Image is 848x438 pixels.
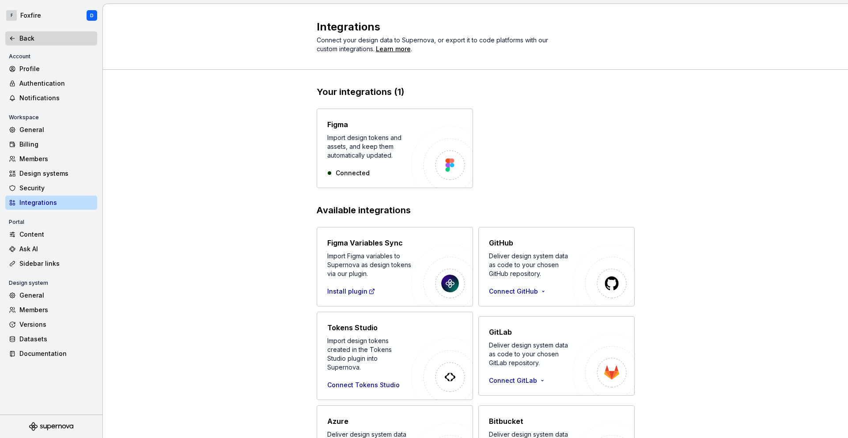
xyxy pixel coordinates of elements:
[327,416,348,427] h4: Azure
[19,94,94,102] div: Notifications
[317,312,473,400] button: Tokens StudioImport design tokens created in the Tokens Studio plugin into Supernova.Connect Toke...
[5,288,97,302] a: General
[6,10,17,21] div: F
[376,45,411,53] a: Learn more
[5,196,97,210] a: Integrations
[5,112,42,123] div: Workspace
[489,376,537,385] span: Connect GitLab
[19,184,94,193] div: Security
[375,46,412,53] span: .
[327,252,411,278] div: Import Figma variables to Supernova as design tokens via our plugin.
[489,238,513,248] h4: GitHub
[5,51,34,62] div: Account
[317,204,635,216] h2: Available integrations
[489,287,538,296] span: Connect GitHub
[317,109,473,188] button: FigmaImport design tokens and assets, and keep them automatically updated.Connected
[5,76,97,91] a: Authentication
[327,287,375,296] a: Install plugin
[19,349,94,358] div: Documentation
[327,238,403,248] h4: Figma Variables Sync
[489,252,573,278] div: Deliver design system data as code to your chosen GitHub repository.
[19,64,94,73] div: Profile
[5,217,28,227] div: Portal
[489,287,550,296] button: Connect GitHub
[19,169,94,178] div: Design systems
[5,332,97,346] a: Datasets
[90,12,94,19] div: D
[327,322,378,333] h4: Tokens Studio
[5,278,52,288] div: Design system
[19,155,94,163] div: Members
[327,336,411,372] div: Import design tokens created in the Tokens Studio plugin into Supernova.
[5,123,97,137] a: General
[478,227,635,306] button: GitHubDeliver design system data as code to your chosen GitHub repository.Connect GitHub
[5,303,97,317] a: Members
[19,79,94,88] div: Authentication
[19,125,94,134] div: General
[2,6,101,25] button: FFoxfireD
[19,259,94,268] div: Sidebar links
[5,91,97,105] a: Notifications
[327,381,400,389] button: Connect Tokens Studio
[317,36,550,53] span: Connect your design data to Supernova, or export it to code platforms with our custom integrations.
[317,86,635,98] h2: Your integrations (1)
[317,20,624,34] h2: Integrations
[5,166,97,181] a: Design systems
[5,31,97,45] a: Back
[19,320,94,329] div: Versions
[489,416,523,427] h4: Bitbucket
[19,306,94,314] div: Members
[489,327,512,337] h4: GitLab
[19,245,94,253] div: Ask AI
[19,230,94,239] div: Content
[5,152,97,166] a: Members
[29,422,73,431] svg: Supernova Logo
[19,140,94,149] div: Billing
[5,317,97,332] a: Versions
[20,11,41,20] div: Foxfire
[5,347,97,361] a: Documentation
[5,137,97,151] a: Billing
[489,341,573,367] div: Deliver design system data as code to your chosen GitLab repository.
[327,133,411,160] div: Import design tokens and assets, and keep them automatically updated.
[489,376,549,385] button: Connect GitLab
[327,119,348,130] h4: Figma
[19,335,94,344] div: Datasets
[5,242,97,256] a: Ask AI
[19,198,94,207] div: Integrations
[5,181,97,195] a: Security
[5,227,97,242] a: Content
[478,312,635,400] button: GitLabDeliver design system data as code to your chosen GitLab repository.Connect GitLab
[19,34,94,43] div: Back
[19,291,94,300] div: General
[5,62,97,76] a: Profile
[5,257,97,271] a: Sidebar links
[317,227,473,306] button: Figma Variables SyncImport Figma variables to Supernova as design tokens via our plugin.Install p...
